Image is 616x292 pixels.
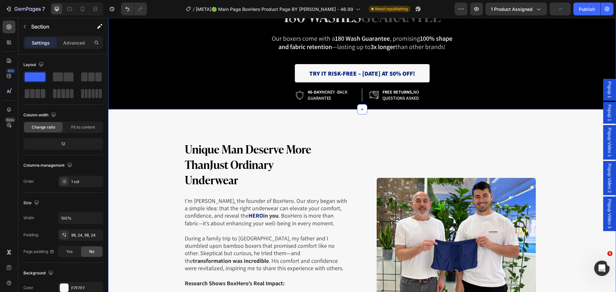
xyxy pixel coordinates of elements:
div: Order [23,179,34,184]
span: 1 [607,251,612,256]
strong: in you [155,194,170,201]
div: Layout [23,61,45,69]
div: 1 col [71,179,101,185]
p: Advanced [63,39,85,46]
iframe: Intercom live chat [594,261,610,276]
div: Column width [23,111,57,120]
div: Columns management [23,161,73,170]
p: Our boxers come with a , promising —lasting up to than other brands! [161,16,347,33]
div: Background [23,269,55,278]
strong: 3x longer [262,25,287,33]
button: Publish [573,3,600,15]
span: Yes [66,249,73,254]
div: 12 [25,139,102,148]
div: 450 [6,68,15,73]
div: Publish [579,6,595,13]
p: NO QUESTIONS ASKED [274,71,321,83]
strong: transformation was incredible [85,239,161,246]
strong: 180 Wash Guarantee [227,16,282,25]
p: 7 [42,5,45,13]
p: Section [31,23,84,30]
iframe: Design area [108,18,616,292]
p: money -back guarantee [200,71,246,83]
strong: HERO [141,194,155,201]
span: 1 product assigned [491,6,533,13]
input: Auto [58,212,103,224]
button: 1 product assigned [485,3,547,15]
span: [META]🟢 Main Page BoxHero Product Page BY [PERSON_NAME] - 46.99 [196,6,353,13]
p: I’m [PERSON_NAME], the founder of BoxHero. Our story began with a simple idea: that the right und... [77,179,239,217]
div: Width [23,215,34,221]
span: Change ratio [32,124,55,130]
p: During a family trip to [GEOGRAPHIC_DATA], my father and I stumbled upon bamboo boxers that promi... [77,217,239,269]
strong: 45-day [200,71,213,77]
span: Popup 1 [498,87,505,103]
p: Settings [32,39,50,46]
div: 98, 24, 98, 24 [71,232,101,238]
div: Color [23,285,33,291]
span: Popup Video 3 [498,181,505,211]
span: Popup Video 1 [498,110,505,139]
p: TRY IT RISK-FREE – [DATE] AT 50% OFF! [201,52,307,60]
strong: free returns, [274,71,305,77]
button: 7 [3,3,48,15]
span: Popup Video 2 [498,146,505,175]
div: F7F7F7 [71,285,101,291]
span: Just Ordinary Underwear [77,138,165,170]
div: Page padding [23,249,55,254]
span: Popup 1 [498,63,505,80]
div: Undo/Redo [121,3,147,15]
strong: Research Shows BoxHero’s Real Impact: [77,262,176,269]
span: Unique Man Deserve More Than [77,122,203,154]
strong: 100% shape and fabric retention [170,16,344,33]
a: TRY IT RISK-FREE – [DATE] AT 50% OFF! [187,46,321,64]
span: No [89,249,94,254]
div: Size [23,199,40,207]
span: Fit to content [71,124,95,130]
span: / [193,6,194,13]
div: Padding [23,232,38,238]
div: Beta [5,117,15,122]
span: Need republishing [375,6,408,12]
